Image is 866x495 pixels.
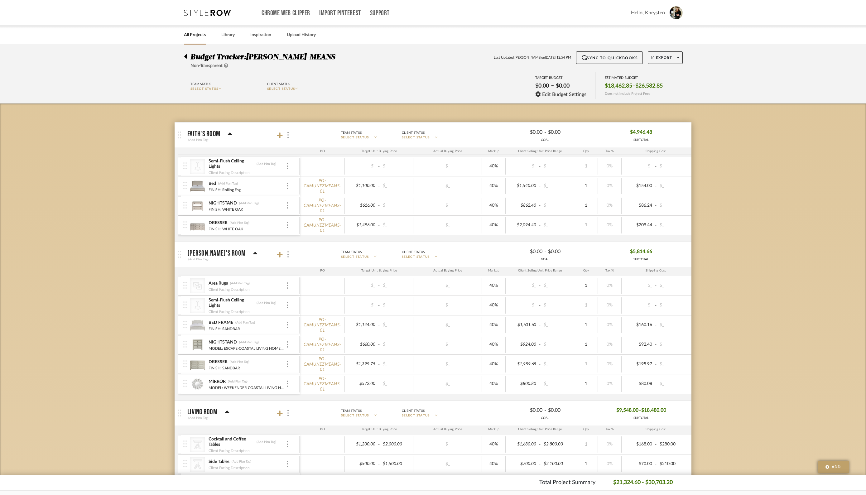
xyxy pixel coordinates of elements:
div: (Add Plan Tag) [187,415,209,421]
div: 1 [576,181,596,190]
span: - [654,283,658,289]
img: 61f35e93-0f3d-4d8d-8446-8736b1647f81_50x50.jpg [190,357,205,372]
div: $_ [431,201,465,210]
div: $_ [431,459,465,469]
div: $_ [431,320,465,329]
div: $2,094.40 [508,221,538,230]
span: - [377,283,381,289]
mat-expansion-panel-header: DRESSER(Add Plan Tag)FINISH: WHITE OAKPO-CAMUNEZMEANS-01$1,496.00-$_$_40%$2,094.40-$_10%$209.44-$_ [178,216,819,235]
div: 40% [484,459,503,469]
div: (Add Plan Tag) [231,459,252,464]
div: SUBTOTAL [616,416,666,421]
div: 1 [576,201,596,210]
img: 4d143133-c2d9-462e-b313-07e0346e85e8_50x50.jpg [190,337,205,352]
button: Export [648,51,683,64]
div: 0% [600,320,619,329]
img: 3dots-v.svg [287,132,289,138]
div: Client Facing Description [208,286,250,293]
div: Client Facing Description [208,309,250,315]
div: 0% [600,360,619,369]
div: $1,144.00 [347,320,377,329]
div: 1 [576,340,596,349]
span: $18,480.00 [641,406,666,415]
span: - [654,302,658,309]
div: $_ [542,181,572,190]
img: vertical-grip.svg [183,341,187,348]
div: Team Status [341,249,362,255]
div: MODEL: WEEKENDER COASTAL LIVING HOME COLLECTION U33002M [208,385,286,391]
span: - [377,222,381,228]
img: 3dots-v.svg [287,461,288,467]
span: $4,946.48 [630,127,652,137]
div: 0% [600,201,619,210]
img: grip.svg [178,251,181,258]
div: $154.00 [623,181,654,190]
img: 3dots-v.svg [287,322,288,328]
div: 1 [576,301,596,310]
span: SELECT STATUS [402,135,430,140]
div: $_ [431,181,465,190]
div: $2,800.00 [542,440,572,449]
div: $924.00 [508,340,538,349]
div: $660.00 [347,340,377,349]
img: a49efffb-9a0e-4d04-bc6f-16c98590df0c_50x50.jpg [190,179,205,194]
div: $_ [381,221,411,230]
div: Client Facing Description [208,170,250,176]
div: $_ [658,379,688,388]
div: $_ [658,301,688,310]
div: Client Status [402,408,425,414]
div: $0.00 [546,406,588,415]
mat-expansion-panel-header: NIGHTSTAND(Add Plan Tag)FINISH: WHITE OAKPO-CAMUNEZMEANS-01$616.00-$_$_40%$862.40-$_10%$86.24-$_ [178,196,819,215]
a: Support [370,11,390,16]
div: $616.00 [347,201,377,210]
mat-expansion-panel-header: Semi-Flush Ceiling Lights(Add Plan Tag)Client Facing Description$_-$_$_40%$_-$_10%$_-$_ [178,296,819,315]
div: (Add Plan Tag) [218,181,238,186]
img: 3dots-v.svg [287,183,288,189]
div: Client Status [402,130,425,136]
span: - [538,441,542,448]
span: SELECT STATUS [341,135,369,140]
div: $92.40 [623,340,654,349]
div: $_ [542,340,572,349]
img: vertical-grip.svg [183,221,187,228]
div: $572.00 [347,379,377,388]
div: $_ [431,162,465,171]
div: SUBTOTAL [630,257,652,262]
div: $_ [431,360,465,369]
span: - [377,461,381,467]
mat-expansion-panel-header: Living Room(Add Plan Tag)Team StatusSELECT STATUSClient StatusSELECT STATUS$0.00-$0.00GOAL$9,548.... [175,401,691,425]
div: $_ [431,301,465,310]
div: BED FRAME [208,320,233,326]
div: 1 [576,320,596,329]
div: $2,100.00 [542,459,572,469]
div: (Add Plan Tag) [187,137,209,143]
div: $0.00 [503,247,544,257]
div: FINISH: Rolling Fog [208,187,241,193]
div: $_ [381,301,411,310]
div: $_ [431,379,465,388]
img: vertical-grip.svg [183,460,187,467]
div: $86.24 [623,201,654,210]
div: $_ [381,181,411,190]
img: vertical-grip.svg [183,202,187,209]
div: 40% [484,221,503,230]
div: $_ [381,162,411,171]
div: $_ [381,320,411,329]
div: 0% [600,459,619,469]
img: a391d3c9-3a26-45c7-996f-b7ec261db09c_50x50.jpg [190,198,205,213]
div: FINISH: WHITE OAK [208,226,243,232]
mat-expansion-panel-header: [PERSON_NAME]'s Room(Add Plan Tag)Team StatusSELECT STATUSClient StatusSELECT STATUS$0.00-$0.00GO... [175,242,691,267]
img: 3dots-v.svg [287,282,288,289]
img: 3dots-v.svg [287,341,288,348]
span: - [538,302,542,309]
div: $_ [381,379,411,388]
div: (Add Plan Tag) [187,257,209,262]
a: Upload History [287,31,316,39]
a: PO-CAMUNEZMEANS-01 [302,178,343,194]
div: $_ [431,281,465,290]
div: $_ [658,221,688,230]
img: vertical-grip.svg [183,162,187,169]
span: SELECT STATUS [341,413,369,418]
div: $_ [508,162,538,171]
a: All Projects [184,31,206,39]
